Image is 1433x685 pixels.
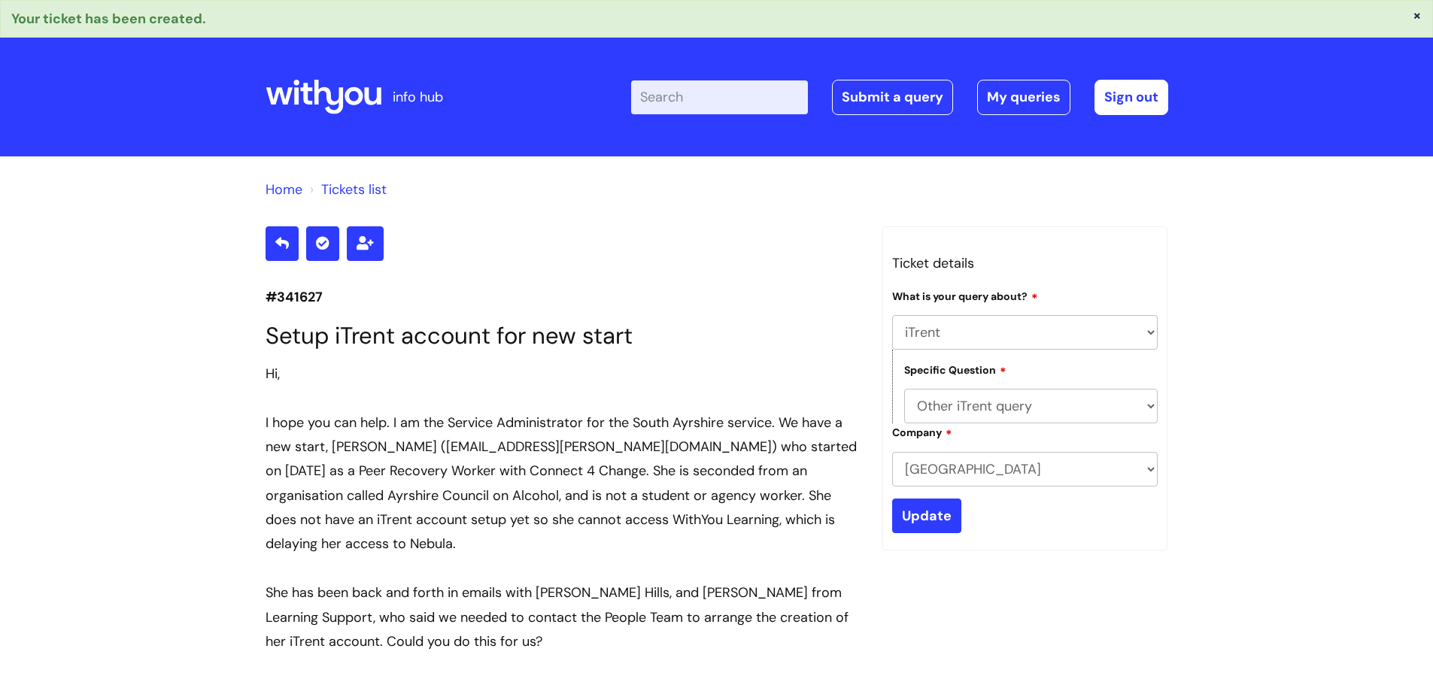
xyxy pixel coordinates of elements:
h3: Ticket details [892,251,1158,275]
li: Tickets list [306,177,387,202]
h1: Setup iTrent account for new start [266,322,860,350]
label: Specific Question [904,362,1006,377]
div: Hi, [266,362,860,386]
input: Search [631,80,808,114]
label: What is your query about? [892,288,1038,303]
div: I hope you can help. I am the Service Administrator for the South Ayrshire service. We have a new... [266,411,860,556]
label: Company [892,424,952,439]
a: Sign out [1094,80,1168,114]
li: Solution home [266,177,302,202]
button: × [1413,8,1422,22]
input: Update [892,499,961,533]
p: info hub [393,85,443,109]
a: Tickets list [321,180,387,199]
a: Home [266,180,302,199]
p: #341627 [266,285,860,309]
a: Submit a query [832,80,953,114]
div: | - [631,80,1168,114]
a: My queries [977,80,1070,114]
div: She has been back and forth in emails with [PERSON_NAME] Hills, and [PERSON_NAME] from Learning S... [266,580,860,653]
